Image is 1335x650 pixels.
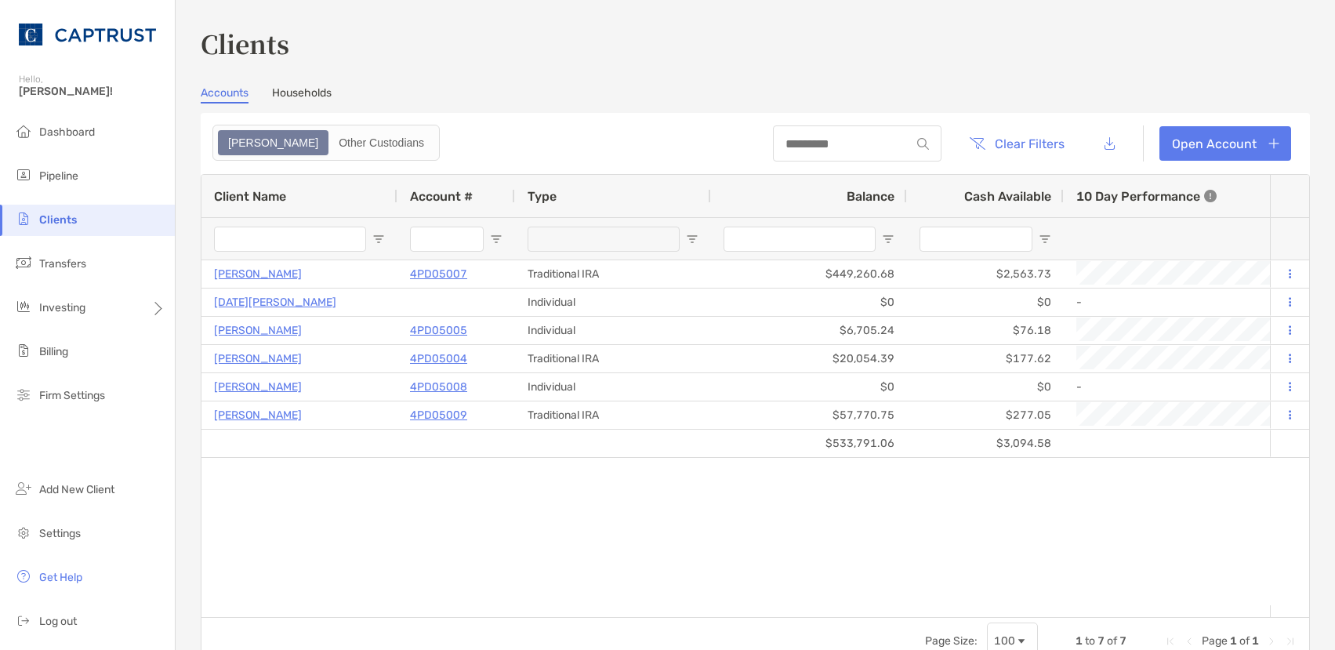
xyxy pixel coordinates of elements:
[39,571,82,584] span: Get Help
[1265,635,1278,648] div: Next Page
[711,289,907,316] div: $0
[410,377,467,397] a: 4PD05008
[920,227,1032,252] input: Cash Available Filter Input
[410,189,473,204] span: Account #
[994,634,1015,648] div: 100
[711,317,907,344] div: $6,705.24
[711,430,907,457] div: $533,791.06
[1039,233,1051,245] button: Open Filter Menu
[39,527,81,540] span: Settings
[515,289,711,316] div: Individual
[1239,634,1250,648] span: of
[219,132,327,154] div: Zoe
[1230,634,1237,648] span: 1
[1284,635,1297,648] div: Last Page
[39,483,114,496] span: Add New Client
[372,233,385,245] button: Open Filter Menu
[14,567,33,586] img: get-help icon
[711,373,907,401] div: $0
[14,297,33,316] img: investing icon
[39,257,86,271] span: Transfers
[272,86,332,103] a: Households
[19,85,165,98] span: [PERSON_NAME]!
[925,634,978,648] div: Page Size:
[14,479,33,498] img: add_new_client icon
[410,405,467,425] a: 4PD05009
[1252,634,1259,648] span: 1
[39,169,78,183] span: Pipeline
[1085,634,1095,648] span: to
[1107,634,1117,648] span: of
[19,6,156,63] img: CAPTRUST Logo
[907,430,1064,457] div: $3,094.58
[711,345,907,372] div: $20,054.39
[1159,126,1291,161] a: Open Account
[39,213,77,227] span: Clients
[1076,634,1083,648] span: 1
[1183,635,1195,648] div: Previous Page
[14,611,33,630] img: logout icon
[201,25,1310,61] h3: Clients
[515,260,711,288] div: Traditional IRA
[410,321,467,340] a: 4PD05005
[1076,175,1217,217] div: 10 Day Performance
[14,209,33,228] img: clients icon
[907,289,1064,316] div: $0
[907,317,1064,344] div: $76.18
[490,233,502,245] button: Open Filter Menu
[882,233,894,245] button: Open Filter Menu
[410,349,467,369] a: 4PD05004
[1119,634,1126,648] span: 7
[515,345,711,372] div: Traditional IRA
[964,189,1051,204] span: Cash Available
[1202,634,1228,648] span: Page
[214,292,336,312] a: [DATE][PERSON_NAME]
[39,125,95,139] span: Dashboard
[410,227,484,252] input: Account # Filter Input
[515,373,711,401] div: Individual
[214,264,302,284] a: [PERSON_NAME]
[528,189,557,204] span: Type
[14,385,33,404] img: firm-settings icon
[214,377,302,397] a: [PERSON_NAME]
[214,405,302,425] a: [PERSON_NAME]
[39,301,85,314] span: Investing
[1097,634,1105,648] span: 7
[39,389,105,402] span: Firm Settings
[14,122,33,140] img: dashboard icon
[39,345,68,358] span: Billing
[917,138,929,150] img: input icon
[847,189,894,204] span: Balance
[14,253,33,272] img: transfers icon
[14,165,33,184] img: pipeline icon
[14,523,33,542] img: settings icon
[515,401,711,429] div: Traditional IRA
[724,227,876,252] input: Balance Filter Input
[1164,635,1177,648] div: First Page
[212,125,440,161] div: segmented control
[686,233,698,245] button: Open Filter Menu
[957,126,1076,161] button: Clear Filters
[711,401,907,429] div: $57,770.75
[214,349,302,369] a: [PERSON_NAME]
[214,227,366,252] input: Client Name Filter Input
[515,317,711,344] div: Individual
[330,132,433,154] div: Other Custodians
[907,260,1064,288] div: $2,563.73
[907,345,1064,372] div: $177.62
[711,260,907,288] div: $449,260.68
[907,401,1064,429] div: $277.05
[214,321,302,340] a: [PERSON_NAME]
[410,264,467,284] a: 4PD05007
